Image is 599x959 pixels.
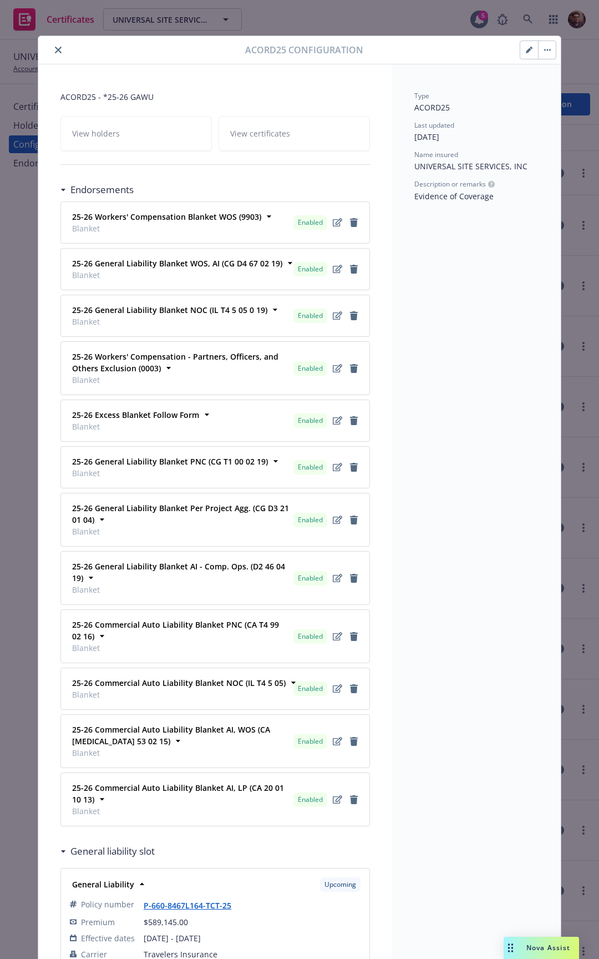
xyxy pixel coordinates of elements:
a: remove [347,513,361,527]
span: Effective dates [81,932,135,944]
span: $589,145.00 [144,917,188,927]
span: Enabled [298,515,323,525]
span: P-660-8467L164-TCT-25 [144,899,240,911]
a: edit [331,414,344,427]
span: [DATE] [414,132,439,142]
a: edit [331,362,344,375]
span: ACORD25 - *25-26 GAWU [60,91,370,103]
span: Enabled [298,684,323,694]
a: edit [331,513,344,527]
a: edit [331,461,344,474]
span: Blanket [72,223,261,234]
strong: 25-26 General Liability Blanket PNC (CG T1 00 02 19) [72,456,268,467]
strong: 25-26 General Liability Blanket AI - Comp. Ops. (D2 46 04 19) [72,561,285,583]
strong: 25-26 Commercial Auto Liability Blanket AI, WOS (CA [MEDICAL_DATA] 53 02 15) [72,724,270,746]
span: Blanket [72,689,286,700]
span: Evidence of Coverage [414,191,494,201]
a: remove [347,793,361,806]
span: Upcoming [324,880,356,890]
span: Enabled [298,218,323,228]
span: Blanket [72,526,289,537]
a: remove [347,735,361,748]
button: Nova Assist [504,937,579,959]
span: Blanket [72,421,199,432]
span: Nova Assist [526,943,570,952]
strong: 25-26 Excess Blanket Follow Form [72,410,199,420]
a: edit [331,572,344,585]
a: edit [331,216,344,229]
h3: General liability slot [70,844,155,859]
a: remove [347,414,361,427]
span: Enabled [298,736,323,746]
a: edit [331,630,344,643]
a: edit [331,735,344,748]
span: Name insured [414,150,458,159]
a: edit [331,682,344,695]
span: Policy number [81,899,134,910]
span: Enabled [298,632,323,642]
strong: 25-26 General Liability Blanket Per Project Agg. (CG D3 21 01 04) [72,503,289,525]
strong: General Liability [72,879,134,890]
span: [DATE] - [DATE] [144,932,361,944]
div: Drag to move [504,937,517,959]
strong: 25-26 Commercial Auto Liability Blanket NOC (IL T4 5 05) [72,678,286,688]
span: Type [414,91,429,100]
span: Enabled [298,573,323,583]
span: Last updated [414,120,454,130]
span: Blanket [72,747,289,759]
a: remove [347,682,361,695]
a: edit [331,793,344,806]
span: Premium [81,916,115,928]
span: Blanket [72,374,289,386]
span: Blanket [72,642,289,654]
button: close [52,43,65,57]
a: P-660-8467L164-TCT-25 [144,900,240,911]
div: General liability slot [60,844,155,859]
h3: Endorsements [70,183,134,197]
span: Blanket [72,269,282,281]
a: remove [347,309,361,322]
a: remove [347,362,361,375]
strong: 25-26 Workers' Compensation - Partners, Officers, and Others Exclusion (0003) [72,351,278,373]
a: edit [331,309,344,322]
a: remove [347,572,361,585]
a: remove [347,461,361,474]
a: remove [347,263,361,276]
span: Enabled [298,264,323,274]
strong: 25-26 Commercial Auto Liability Blanket PNC (CA T4 99 02 16) [72,619,279,642]
strong: 25-26 Workers' Compensation Blanket WOS (9903) [72,211,261,222]
strong: 25-26 General Liability Blanket NOC (IL T4 5 05 0 19) [72,305,267,315]
span: Enabled [298,462,323,472]
span: Description or remarks [414,179,486,189]
span: Blanket [72,584,289,595]
span: Enabled [298,795,323,805]
strong: 25-26 Commercial Auto Liability Blanket AI, LP (CA 20 01 10 13) [72,783,284,805]
strong: 25-26 General Liability Blanket WOS, AI (CG D4 67 02 19) [72,258,282,269]
span: Acord25 configuration [245,43,363,57]
span: Enabled [298,416,323,426]
span: Enabled [298,364,323,373]
a: edit [331,263,344,276]
a: remove [347,630,361,643]
div: Endorsements [60,183,134,197]
span: UNIVERSAL SITE SERVICES, INC [414,161,527,171]
span: Blanket [72,316,267,327]
span: ACORD25 [414,102,450,113]
span: Blanket [72,805,289,817]
span: Blanket [72,467,268,479]
span: Enabled [298,311,323,321]
a: remove [347,216,361,229]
